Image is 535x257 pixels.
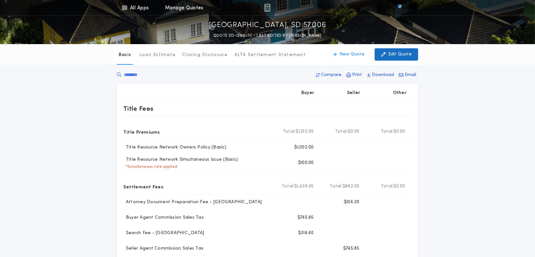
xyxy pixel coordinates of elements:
[264,4,270,12] img: img
[340,51,364,58] p: New Quote
[347,90,361,96] p: Seller
[381,183,394,190] b: Total:
[372,72,394,78] p: Download
[118,52,131,58] p: Basic
[394,183,405,190] span: $0.00
[352,72,362,78] p: Print
[365,69,396,81] button: Download
[298,160,314,166] p: $100.00
[123,127,160,137] p: Title Premiums
[301,90,314,96] p: Buyer
[139,52,176,58] p: Loan Estimate
[123,157,238,163] p: Title Resource Network Simultaneous Issue (Basic)
[386,5,413,11] img: vs-icon
[123,181,163,192] p: Settlement Fees
[321,72,342,78] p: Compare
[397,69,418,81] button: Email
[123,245,203,252] p: Seller Agent Commission Sales Tax
[282,183,295,190] b: Total:
[123,144,226,151] p: Title Resource Network Owners Policy (Basic)
[213,33,322,39] p: QUOTE SD-12911-TC - LAST EDITED BY [PERSON_NAME]
[297,214,314,221] p: $745.85
[405,72,416,78] p: Email
[123,103,154,114] p: Title Fees
[123,164,178,169] p: * Simultaneous rate applied
[343,245,360,252] p: $745.85
[348,128,360,135] span: $0.00
[295,144,314,151] p: $1,002.00
[344,69,364,81] button: Print
[283,128,296,135] b: Total:
[388,51,412,58] p: Edit Quote
[123,230,204,236] p: Search Fee - [GEOGRAPHIC_DATA]
[335,128,348,135] b: Total:
[327,48,371,61] button: New Quote
[375,48,418,61] button: Edit Quote
[234,52,306,58] p: ALTA Settlement Statement
[123,214,204,221] p: Buyer Agent Commission Sales Tax
[123,199,262,205] p: Attorney Document Preparation Fee - [GEOGRAPHIC_DATA]
[330,183,343,190] b: Total:
[209,20,326,31] p: [GEOGRAPHIC_DATA], SD 57006
[343,183,360,190] span: $882.05
[344,199,360,205] p: $106.20
[182,52,228,58] p: Closing Disclosure
[393,90,407,96] p: Other
[295,183,314,190] span: $1,439.45
[394,128,405,135] span: $0.00
[314,69,343,81] button: Compare
[381,128,394,135] b: Total:
[296,128,314,135] span: $1,102.00
[298,230,314,236] p: $318.60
